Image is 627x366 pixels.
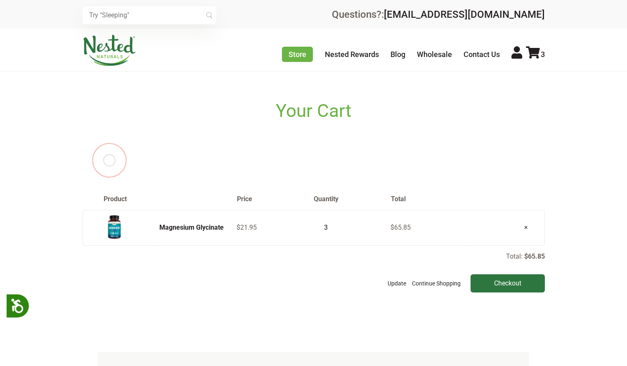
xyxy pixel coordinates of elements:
a: Contact Us [464,50,500,59]
a: Nested Rewards [325,50,379,59]
a: Blog [390,50,405,59]
th: Price [237,195,314,203]
span: $21.95 [237,223,257,231]
span: $65.85 [390,223,411,231]
a: Wholesale [417,50,452,59]
button: Update [386,274,408,292]
p: $65.85 [524,252,545,260]
a: Continue Shopping [410,274,463,292]
input: Checkout [471,274,545,292]
img: Magnesium Glycinate - USA [104,214,125,240]
a: [EMAIL_ADDRESS][DOMAIN_NAME] [384,9,545,20]
span: 3 [541,50,545,59]
div: Total: [83,252,545,292]
img: Nested Naturals [83,35,136,66]
div: Questions?: [332,10,545,19]
th: Total [390,195,468,203]
a: Magnesium Glycinate [159,223,224,231]
a: Store [282,47,313,62]
th: Quantity [313,195,390,203]
a: × [518,217,535,238]
h1: Your Cart [83,100,545,121]
img: loader_new.svg [83,133,136,187]
a: 3 [526,50,545,59]
input: Try "Sleeping" [83,6,216,24]
th: Product [83,195,237,203]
